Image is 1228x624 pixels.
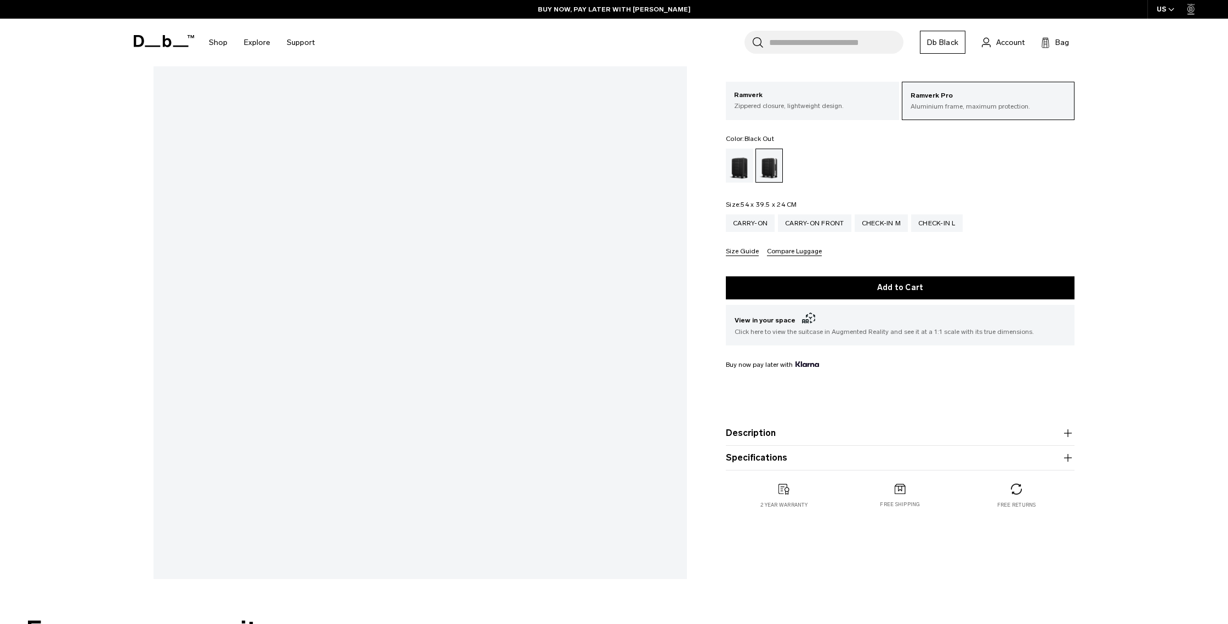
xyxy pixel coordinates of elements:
[726,201,797,208] legend: Size:
[911,214,963,232] a: Check-in L
[996,37,1025,48] span: Account
[726,305,1074,345] button: View in your space Click here to view the suitcase in Augmented Reality and see it at a 1:1 scale...
[735,314,1066,327] span: View in your space
[734,90,891,101] p: Ramverk
[209,23,228,62] a: Shop
[734,101,891,111] p: Zippered closure, lightweight design.
[911,101,1066,111] p: Aluminium frame, maximum protection.
[726,82,899,119] a: Ramverk Zippered closure, lightweight design.
[1055,37,1069,48] span: Bag
[726,149,753,183] a: Black Out
[880,501,920,508] p: Free shipping
[726,135,774,142] legend: Color:
[726,427,1074,440] button: Description
[1041,36,1069,49] button: Bag
[726,214,775,232] a: Carry-on
[911,90,1066,101] p: Ramverk Pro
[795,361,819,367] img: {"height" => 20, "alt" => "Klarna"}
[726,276,1074,299] button: Add to Cart
[201,19,323,66] nav: Main Navigation
[760,501,808,509] p: 2 year warranty
[982,36,1025,49] a: Account
[997,501,1036,509] p: Free returns
[726,360,819,370] span: Buy now pay later with
[767,248,822,256] button: Compare Luggage
[287,23,315,62] a: Support
[726,451,1074,464] button: Specifications
[726,248,759,256] button: Size Guide
[741,201,797,208] span: 54 x 39.5 x 24 CM
[755,149,783,183] a: Silver
[744,135,774,143] span: Black Out
[778,214,851,232] a: Carry-on Front
[855,214,908,232] a: Check-in M
[920,31,965,54] a: Db Black
[244,23,270,62] a: Explore
[735,327,1066,337] span: Click here to view the suitcase in Augmented Reality and see it at a 1:1 scale with its true dime...
[538,4,691,14] a: BUY NOW, PAY LATER WITH [PERSON_NAME]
